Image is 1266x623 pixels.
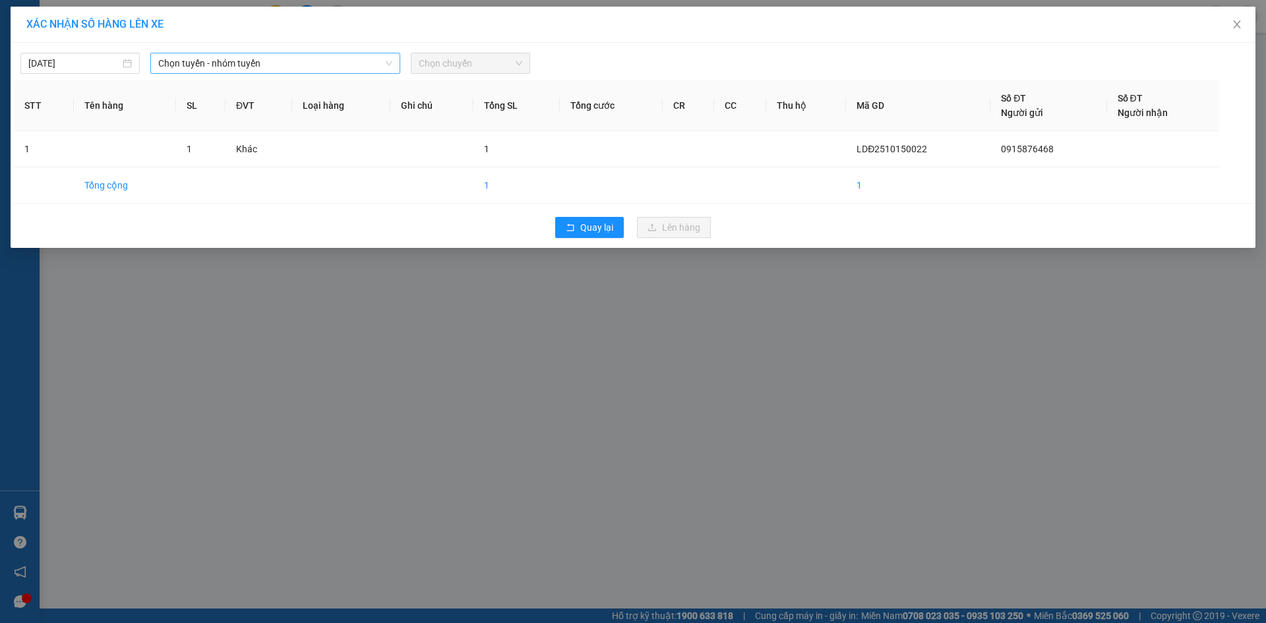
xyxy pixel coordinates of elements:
[26,18,164,30] span: XÁC NHẬN SỐ HÀNG LÊN XE
[158,53,392,73] span: Chọn tuyến - nhóm tuyến
[1001,144,1054,154] span: 0915876468
[419,53,522,73] span: Chọn chuyến
[1118,107,1168,118] span: Người nhận
[663,80,715,131] th: CR
[1232,19,1242,30] span: close
[74,80,175,131] th: Tên hàng
[1001,93,1026,104] span: Số ĐT
[846,80,990,131] th: Mã GD
[187,144,192,154] span: 1
[28,56,120,71] input: 15/10/2025
[14,80,74,131] th: STT
[846,167,990,204] td: 1
[566,223,575,233] span: rollback
[1118,93,1143,104] span: Số ĐT
[226,131,292,167] td: Khác
[560,80,663,131] th: Tổng cước
[1001,107,1043,118] span: Người gửi
[580,220,613,235] span: Quay lại
[714,80,766,131] th: CC
[473,167,560,204] td: 1
[637,217,711,238] button: uploadLên hàng
[857,144,927,154] span: LDĐ2510150022
[473,80,560,131] th: Tổng SL
[14,131,74,167] td: 1
[1219,7,1255,44] button: Close
[292,80,391,131] th: Loại hàng
[390,80,473,131] th: Ghi chú
[555,217,624,238] button: rollbackQuay lại
[385,59,393,67] span: down
[226,80,292,131] th: ĐVT
[176,80,226,131] th: SL
[766,80,846,131] th: Thu hộ
[484,144,489,154] span: 1
[74,167,175,204] td: Tổng cộng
